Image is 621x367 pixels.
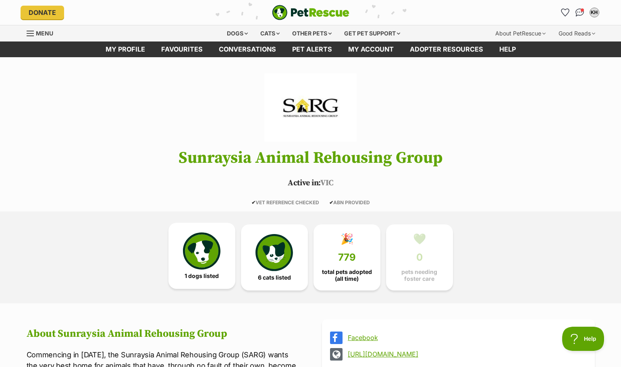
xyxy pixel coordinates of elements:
[287,25,337,41] div: Other pets
[27,328,299,340] h2: About Sunraysia Animal Rehousing Group
[348,350,584,358] a: [URL][DOMAIN_NAME]
[340,41,402,57] a: My account
[588,6,601,19] button: My account
[21,6,64,19] a: Donate
[490,25,551,41] div: About PetRescue
[402,41,491,57] a: Adopter resources
[491,41,524,57] a: Help
[255,234,293,271] img: cat-icon-068c71abf8fe30c970a85cd354bc8e23425d12f6e8612795f06af48be43a487a.svg
[393,269,446,282] span: pets needing foster care
[153,41,211,57] a: Favourites
[314,224,380,290] a: 🎉 779 total pets adopted (all time)
[168,223,235,289] a: 1 dogs listed
[562,327,605,351] iframe: Help Scout Beacon - Open
[386,224,453,290] a: 💚 0 pets needing foster care
[341,233,353,245] div: 🎉
[575,8,584,17] img: chat-41dd97257d64d25036548639549fe6c8038ab92f7586957e7f3b1b290dea8141.svg
[241,224,308,290] a: 6 cats listed
[15,177,607,189] p: VIC
[251,199,319,205] span: VET REFERENCE CHECKED
[251,199,255,205] icon: ✔
[413,233,426,245] div: 💚
[221,25,253,41] div: Dogs
[329,199,370,205] span: ABN PROVIDED
[339,25,406,41] div: Get pet support
[573,6,586,19] a: Conversations
[264,73,356,142] img: Sunraysia Animal Rehousing Group
[98,41,153,57] a: My profile
[255,25,285,41] div: Cats
[183,232,220,270] img: petrescue-icon-eee76f85a60ef55c4a1927667547b313a7c0e82042636edf73dce9c88f694885.svg
[258,274,291,281] span: 6 cats listed
[590,8,598,17] div: KH
[320,269,374,282] span: total pets adopted (all time)
[338,252,356,263] span: 779
[272,5,349,20] img: logo-e224e6f780fb5917bec1dbf3a21bbac754714ae5b6737aabdf751b685950b380.svg
[272,5,349,20] a: PetRescue
[348,334,584,341] a: Facebook
[559,6,572,19] a: Favourites
[288,178,320,188] span: Active in:
[15,149,607,167] h1: Sunraysia Animal Rehousing Group
[416,252,423,263] span: 0
[27,25,59,40] a: Menu
[553,25,601,41] div: Good Reads
[185,273,219,279] span: 1 dogs listed
[284,41,340,57] a: Pet alerts
[559,6,601,19] ul: Account quick links
[329,199,333,205] icon: ✔
[211,41,284,57] a: conversations
[36,30,53,37] span: Menu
